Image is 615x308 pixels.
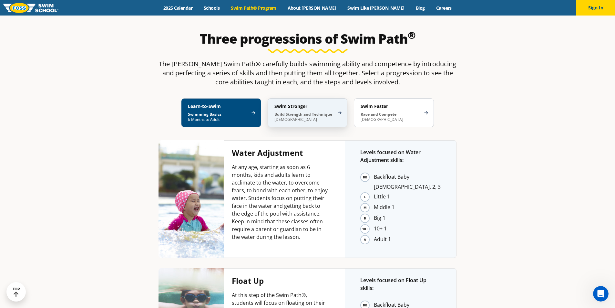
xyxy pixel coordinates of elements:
[282,5,342,11] a: About [PERSON_NAME]
[225,5,282,11] a: Swim Path® Program
[232,148,329,157] h4: Water Adjustment
[361,103,421,109] h4: Swim Faster
[274,112,332,117] strong: Build Strength and Technique
[408,28,415,42] sup: ®
[188,112,221,117] strong: Swimming Basics
[430,5,457,11] a: Careers
[374,203,441,213] li: Middle 1
[274,103,334,109] h4: Swim Stronger
[13,287,20,297] div: TOP
[374,224,441,234] li: 10+ 1
[155,31,460,47] h2: Three progressions of Swim Path
[3,3,58,13] img: FOSS Swim School Logo
[410,5,430,11] a: Blog
[188,112,248,122] p: 6 Months to Adult
[374,235,441,245] li: Adult 1
[198,5,225,11] a: Schools
[360,148,441,164] p: Levels focused on Water Adjustment skills:
[158,5,198,11] a: 2025 Calendar
[360,276,441,292] p: Levels focused on Float Up skills:
[361,112,396,117] strong: Race and Compete
[374,192,441,202] li: Little 1
[374,213,441,223] li: Big 1
[593,286,609,302] iframe: Intercom live chat
[232,276,329,285] h4: Float Up
[361,112,421,122] p: [DEMOGRAPHIC_DATA]
[188,103,248,109] h4: Learn-to-Swim
[155,59,460,87] p: The [PERSON_NAME] Swim Path® carefully builds swimming ability and competence by introducing and ...
[342,5,410,11] a: Swim Like [PERSON_NAME]
[374,172,441,191] li: Backfloat Baby [DEMOGRAPHIC_DATA], 2, 3
[274,112,334,122] p: [DEMOGRAPHIC_DATA]
[232,163,329,241] p: At any age, starting as soon as 6 months, kids and adults learn to acclimate to the water, to ove...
